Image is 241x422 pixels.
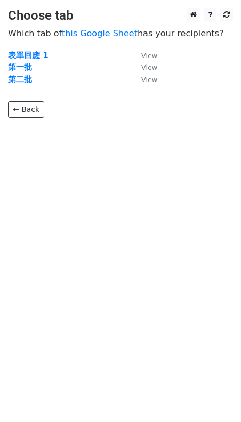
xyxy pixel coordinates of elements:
small: View [141,52,157,60]
p: Which tab of has your recipients? [8,28,233,39]
a: 表單回應 1 [8,51,49,60]
small: View [141,76,157,84]
a: View [131,51,157,60]
h3: Choose tab [8,8,233,23]
a: 第一批 [8,62,32,72]
a: 第二批 [8,75,32,84]
a: View [131,62,157,72]
a: View [131,75,157,84]
a: this Google Sheet [62,28,138,38]
small: View [141,63,157,71]
a: ← Back [8,101,44,118]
